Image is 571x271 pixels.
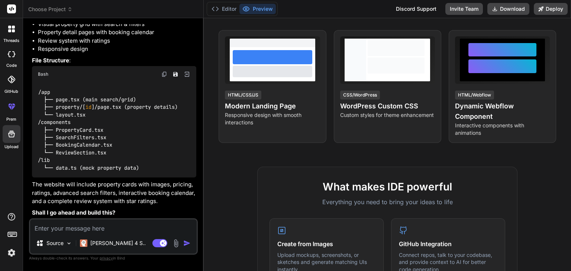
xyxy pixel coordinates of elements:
[340,111,435,119] p: Custom styles for theme enhancement
[32,180,196,206] p: The website will include property cards with images, pricing, ratings, advanced search filters, i...
[38,37,196,45] li: Review system with ratings
[239,4,276,14] button: Preview
[38,88,178,172] code: /app ├── page.tsx (main search/grid) ├── property/[ ]/page.tsx (property details) └── layout.tsx ...
[225,111,320,126] p: Responsive design with smooth interactions
[172,239,180,248] img: attachment
[28,6,72,13] span: Choose Project
[66,240,72,246] img: Pick Models
[100,256,113,260] span: privacy
[455,91,494,99] div: HTML/Webflow
[170,69,181,79] button: Save file
[445,3,483,15] button: Invite Team
[3,37,19,44] label: threads
[391,3,441,15] div: Discord Support
[209,4,239,14] button: Editor
[270,179,505,195] h2: What makes IDE powerful
[184,71,190,78] img: Open in Browser
[225,91,261,99] div: HTML/CSS/JS
[455,101,550,122] h4: Dynamic Webflow Component
[270,197,505,206] p: Everything you need to bring your ideas to life
[38,45,196,53] li: Responsive design
[534,3,568,15] button: Deploy
[340,91,380,99] div: CSS/WordPress
[38,71,48,77] span: Bash
[340,101,435,111] h4: WordPress Custom CSS
[32,57,69,64] strong: File Structure
[90,239,146,247] p: [PERSON_NAME] 4 S..
[80,239,87,247] img: Claude 4 Sonnet
[6,62,17,69] label: code
[225,101,320,111] h4: Modern Landing Page
[86,104,91,111] span: id
[38,28,196,37] li: Property detail pages with booking calendar
[32,209,115,216] strong: Shall I go ahead and build this?
[487,3,529,15] button: Download
[5,246,18,259] img: settings
[277,239,376,248] h4: Create from Images
[46,239,64,247] p: Source
[183,239,191,247] img: icon
[38,20,196,29] li: Visual property grid with search & filters
[4,144,19,150] label: Upload
[32,56,196,65] p: :
[29,255,198,262] p: Always double-check its answers. Your in Bind
[6,116,16,123] label: prem
[4,88,18,95] label: GitHub
[455,122,550,137] p: Interactive components with animations
[399,239,497,248] h4: GitHub Integration
[161,71,167,77] img: copy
